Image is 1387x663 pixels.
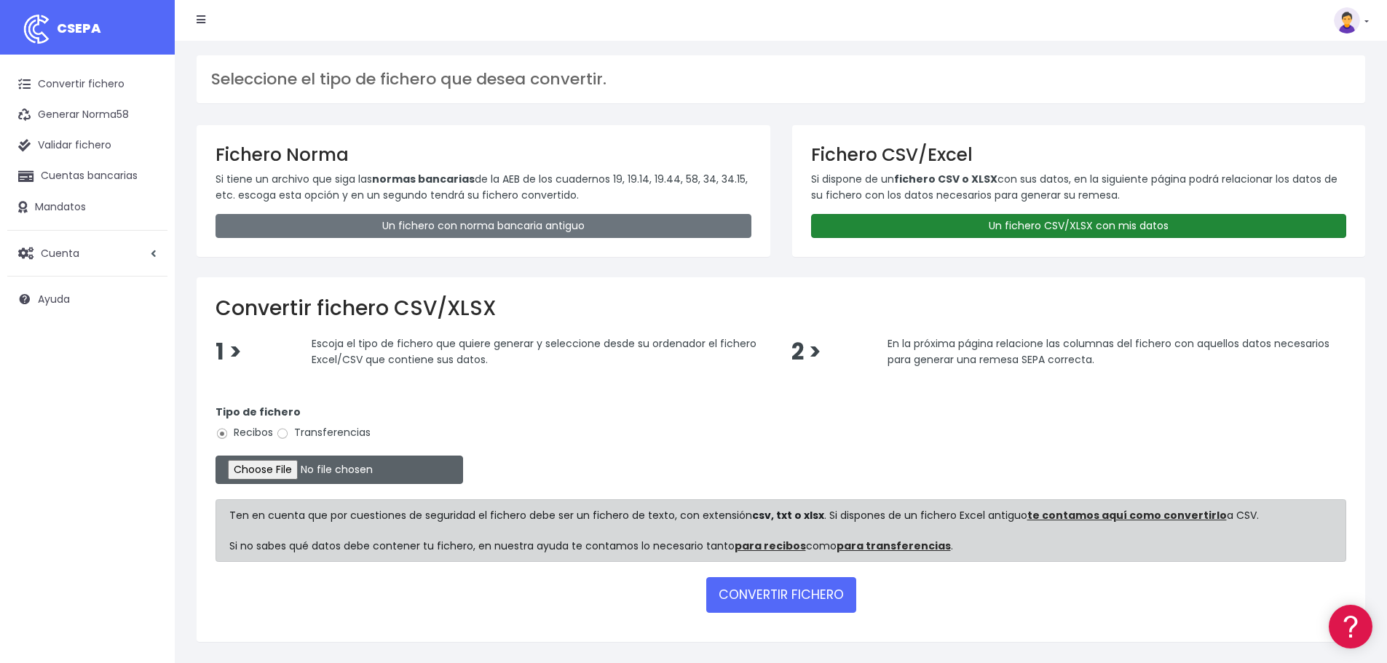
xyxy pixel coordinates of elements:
p: Si tiene un archivo que siga las de la AEB de los cuadernos 19, 19.14, 19.44, 58, 34, 34.15, etc.... [216,171,751,204]
span: Cuenta [41,245,79,260]
a: Un fichero CSV/XLSX con mis datos [811,214,1347,238]
strong: fichero CSV o XLSX [894,172,997,186]
span: 1 > [216,336,242,368]
span: 2 > [791,336,821,368]
span: Escoja el tipo de fichero que quiere generar y seleccione desde su ordenador el fichero Excel/CSV... [312,336,756,367]
button: CONVERTIR FICHERO [706,577,856,612]
a: Un fichero con norma bancaria antiguo [216,214,751,238]
strong: csv, txt o xlsx [752,508,824,523]
strong: normas bancarias [372,172,475,186]
strong: Tipo de fichero [216,405,301,419]
a: te contamos aquí como convertirlo [1027,508,1227,523]
span: CSEPA [57,19,101,37]
a: Convertir fichero [7,69,167,100]
span: En la próxima página relacione las columnas del fichero con aquellos datos necesarios para genera... [888,336,1329,367]
h2: Convertir fichero CSV/XLSX [216,296,1346,321]
p: Si dispone de un con sus datos, en la siguiente página podrá relacionar los datos de su fichero c... [811,171,1347,204]
label: Transferencias [276,425,371,440]
a: Generar Norma58 [7,100,167,130]
a: para transferencias [837,539,951,553]
a: Validar fichero [7,130,167,161]
a: Cuentas bancarias [7,161,167,191]
label: Recibos [216,425,273,440]
img: logo [18,11,55,47]
a: Mandatos [7,192,167,223]
h3: Seleccione el tipo de fichero que desea convertir. [211,70,1351,89]
a: Ayuda [7,284,167,314]
a: para recibos [735,539,806,553]
a: Cuenta [7,238,167,269]
span: Ayuda [38,292,70,306]
img: profile [1334,7,1360,33]
div: Ten en cuenta que por cuestiones de seguridad el fichero debe ser un fichero de texto, con extens... [216,499,1346,562]
h3: Fichero CSV/Excel [811,144,1347,165]
h3: Fichero Norma [216,144,751,165]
